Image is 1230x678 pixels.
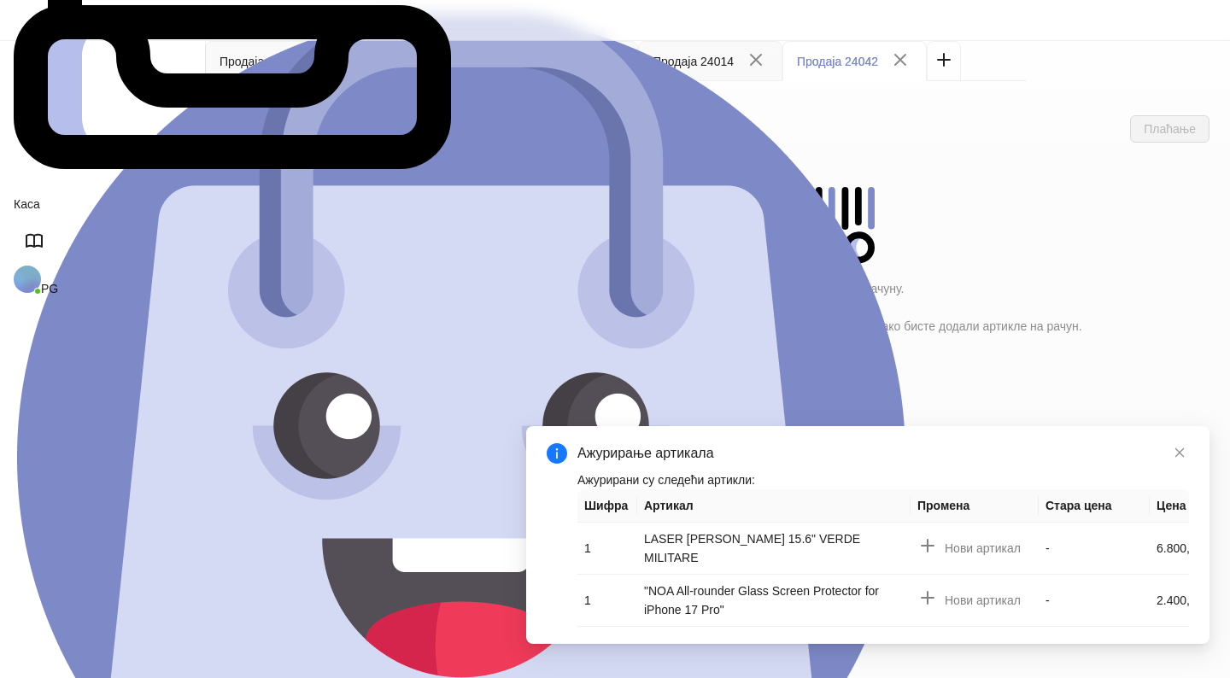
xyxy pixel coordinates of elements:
[577,523,637,575] td: 1
[1170,443,1189,462] a: Close
[14,184,1216,225] div: Каса
[577,489,637,523] th: Шифра
[911,489,1039,523] th: Промена
[637,575,911,627] td: "NOA All-rounder Glass Screen Protector for iPhone 17 Pro"
[1174,447,1186,459] span: close
[41,282,58,295] span: PG
[945,591,1021,610] div: Нови артикал
[637,489,911,523] th: Артикал
[20,231,48,259] a: Документација
[1039,575,1150,627] td: -
[945,539,1021,558] div: Нови артикал
[1039,489,1150,523] th: Стара цена
[577,575,637,627] td: 1
[637,523,911,575] td: LASER [PERSON_NAME] 15.6" VERDE MILITARE
[577,471,1189,489] div: Ажурирани су следећи артикли:
[577,443,1189,464] div: Ажурирање артикала
[547,443,567,464] span: info-circle
[1039,523,1150,575] td: -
